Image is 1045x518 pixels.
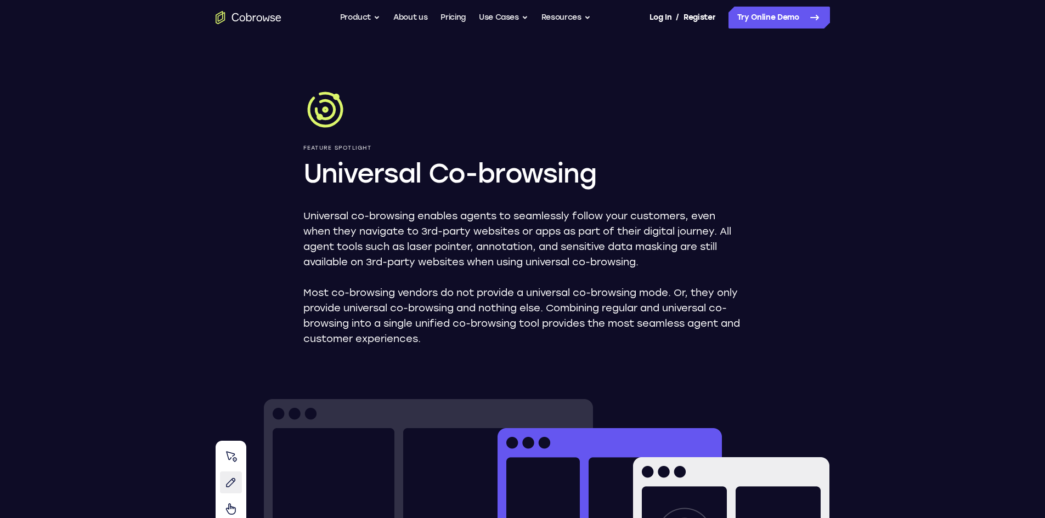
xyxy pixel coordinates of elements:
p: Feature Spotlight [303,145,742,151]
a: Go to the home page [216,11,281,24]
p: Most co-browsing vendors do not provide a universal co-browsing mode. Or, they only provide unive... [303,285,742,346]
span: / [676,11,679,24]
a: Register [684,7,715,29]
p: Universal co-browsing enables agents to seamlessly follow your customers, even when they navigate... [303,208,742,270]
h1: Universal Co-browsing [303,156,742,191]
a: Pricing [440,7,466,29]
a: Try Online Demo [728,7,830,29]
img: Universal Co-browsing [303,88,347,132]
button: Use Cases [479,7,528,29]
a: About us [393,7,427,29]
button: Product [340,7,381,29]
button: Resources [541,7,591,29]
a: Log In [649,7,671,29]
